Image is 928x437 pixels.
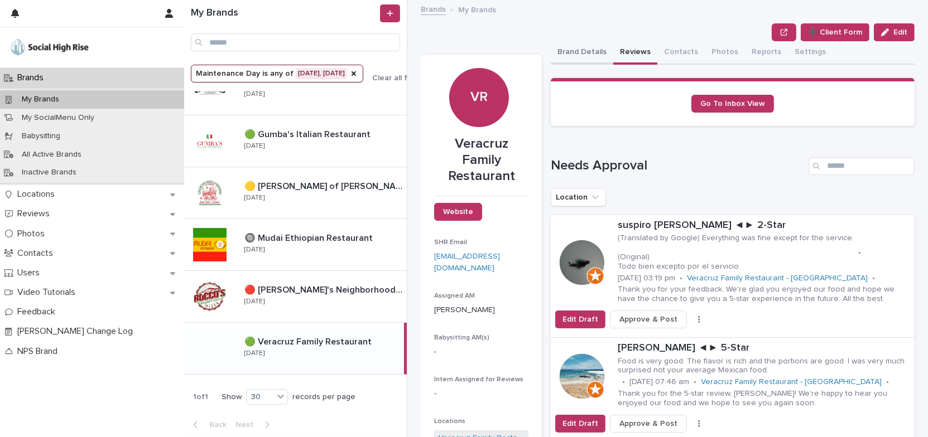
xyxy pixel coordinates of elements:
[203,421,227,429] span: Back
[449,30,508,105] div: VR
[700,100,765,108] span: Go To Inbox View
[619,314,677,325] span: Approve & Post
[13,72,52,83] p: Brands
[694,377,696,387] p: •
[244,142,265,150] p: [DATE]
[705,41,745,65] button: Photos
[184,219,407,271] a: 🔘 Mudai Ethiopian Restaurant🔘 Mudai Ethiopian Restaurant [DATE]
[618,357,910,376] p: Food is very good. The flavor is rich and the portions are good. I was very much surprised not yo...
[434,334,489,341] span: Babysitting AM(s)
[244,90,265,98] p: [DATE]
[687,274,868,283] a: Veracruz Family Restaurant - [GEOGRAPHIC_DATA]
[551,188,606,206] button: Location
[555,415,605,433] button: Edit Draft
[434,293,475,299] span: Assigned AM
[434,346,528,358] p: -
[858,248,861,258] p: •
[551,158,804,174] h1: Needs Approval
[13,268,49,278] p: Users
[691,95,774,113] a: Go To Inbox View
[886,377,889,387] p: •
[13,248,62,259] p: Contacts
[13,113,103,123] p: My SocialMenu Only
[434,239,467,246] span: SHR Email
[191,65,363,82] button: Maintenance Day
[191,7,378,20] h1: My Brands
[184,115,407,167] a: 🟢 Gumba's Italian Restaurant🟢 Gumba's Italian Restaurant [DATE]
[244,231,375,244] p: 🔘 Mudai Ethiopian Restaurant
[562,418,598,429] span: Edit Draft
[244,246,265,254] p: [DATE]
[551,41,613,65] button: Brand Details
[434,203,482,221] a: Website
[629,377,689,387] p: [DATE] 07:46 am
[434,304,528,316] p: [PERSON_NAME]
[701,377,882,387] a: Veracruz Family Restaurant - [GEOGRAPHIC_DATA]
[555,310,605,328] button: Edit Draft
[184,271,407,323] a: 🔴 [PERSON_NAME]'s Neighborhood Pizza🔴 [PERSON_NAME]'s Neighborhood Pizza [DATE]
[222,392,242,402] p: Show
[292,392,355,402] p: records per page
[13,346,66,357] p: NPS Brand
[9,36,90,59] img: o5DnuTxEQV6sW9jFYBBf
[184,323,407,375] a: 🟢 Veracruz Family Restaurant🟢 Veracruz Family Restaurant [DATE]
[618,342,910,355] p: [PERSON_NAME] ◄► 5-Star
[13,150,90,159] p: All Active Brands
[434,388,528,400] p: -
[434,418,465,425] span: Locations
[618,274,675,283] p: [DATE] 03:19 pm
[622,377,625,387] p: •
[801,23,869,41] button: ➕ Client Form
[618,285,910,304] p: Thank you for your feedback. We're glad you enjoyed our food and hope we have the chance to give ...
[618,389,910,408] p: Thank you for the 5-star review, [PERSON_NAME]! We're happy to hear you enjoyed our food and we h...
[244,179,405,192] p: 🟡 [PERSON_NAME] of [PERSON_NAME]
[235,421,260,429] span: Next
[244,127,373,140] p: 🟢 Gumba's Italian Restaurant
[244,283,405,295] p: 🔴 [PERSON_NAME]'s Neighborhood Pizza
[610,415,687,433] button: Approve & Post
[618,234,854,271] p: (Translated by Google) Everything was fine except for the service. (Original) Todo bien excepto p...
[13,229,54,239] p: Photos
[184,167,407,219] a: 🟡 [PERSON_NAME] of [PERSON_NAME]🟡 [PERSON_NAME] of [PERSON_NAME] [DATE]
[893,28,907,36] span: Edit
[247,391,273,403] div: 30
[657,41,705,65] button: Contacts
[13,132,69,141] p: Babysitting
[13,287,84,298] p: Video Tutorials
[745,41,788,65] button: Reports
[458,3,496,15] p: My Brands
[562,314,598,325] span: Edit Draft
[872,274,875,283] p: •
[191,33,400,51] input: Search
[619,418,677,429] span: Approve & Post
[610,310,687,328] button: Approve & Post
[231,420,278,430] button: Next
[13,95,68,104] p: My Brands
[13,208,59,219] p: Reviews
[874,23,915,41] button: Edit
[13,326,142,337] p: [PERSON_NAME] Change Log
[788,41,833,65] button: Settings
[434,136,528,184] p: Veracruz Family Restaurant
[808,27,862,38] span: ➕ Client Form
[680,274,682,283] p: •
[363,74,425,82] button: Clear all filters
[13,189,64,200] p: Locations
[613,41,657,65] button: Reviews
[443,208,473,216] span: Website
[13,168,85,177] p: Inactive Brands
[244,194,265,202] p: [DATE]
[13,307,64,317] p: Feedback
[809,157,915,175] input: Search
[434,376,523,383] span: Intern Assigned for Reviews
[434,253,500,272] a: [EMAIL_ADDRESS][DOMAIN_NAME]
[244,349,265,357] p: [DATE]
[421,2,446,15] a: Brands
[184,420,231,430] button: Back
[372,74,425,82] span: Clear all filters
[184,383,217,411] p: 1 of 1
[618,220,910,232] p: suspiro [PERSON_NAME] ◄► 2-Star
[244,298,265,305] p: [DATE]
